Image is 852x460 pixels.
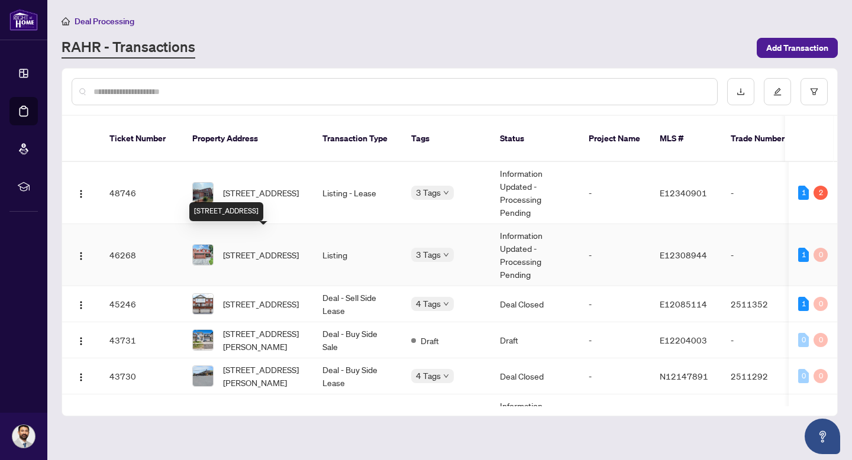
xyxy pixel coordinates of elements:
[814,186,828,200] div: 2
[100,162,183,224] td: 48746
[579,358,650,394] td: -
[76,300,86,310] img: Logo
[193,183,213,203] img: thumbnail-img
[416,248,441,261] span: 3 Tags
[313,358,402,394] td: Deal - Buy Side Lease
[798,297,809,311] div: 1
[660,187,707,198] span: E12340901
[766,38,828,57] span: Add Transaction
[805,419,840,454] button: Open asap
[721,358,804,394] td: 2511292
[660,335,707,345] span: E12204003
[721,286,804,322] td: 2511352
[660,299,707,309] span: E12085114
[223,363,304,389] span: [STREET_ADDRESS][PERSON_NAME]
[490,224,579,286] td: Information Updated - Processing Pending
[721,224,804,286] td: -
[313,224,402,286] td: Listing
[183,116,313,162] th: Property Address
[100,322,183,358] td: 43731
[72,183,91,202] button: Logo
[193,330,213,350] img: thumbnail-img
[100,286,183,322] td: 45246
[814,369,828,383] div: 0
[490,116,579,162] th: Status
[416,369,441,383] span: 4 Tags
[62,17,70,25] span: home
[100,224,183,286] td: 46268
[443,190,449,196] span: down
[727,78,754,105] button: download
[579,394,650,456] td: -
[223,248,299,261] span: [STREET_ADDRESS]
[579,286,650,322] td: -
[721,116,804,162] th: Trade Number
[100,358,183,394] td: 43730
[801,78,828,105] button: filter
[189,202,263,221] div: [STREET_ADDRESS]
[798,186,809,200] div: 1
[402,116,490,162] th: Tags
[223,297,299,310] span: [STREET_ADDRESS]
[193,294,213,314] img: thumbnail-img
[193,245,213,265] img: thumbnail-img
[313,322,402,358] td: Deal - Buy Side Sale
[721,394,804,456] td: 2509860
[76,336,86,346] img: Logo
[76,189,86,199] img: Logo
[100,394,183,456] td: 40332
[773,88,782,96] span: edit
[313,394,402,456] td: Deal - Buy Side Lease
[757,38,838,58] button: Add Transaction
[223,186,299,199] span: [STREET_ADDRESS]
[721,162,804,224] td: -
[764,78,791,105] button: edit
[12,425,35,448] img: Profile Icon
[798,369,809,383] div: 0
[814,333,828,347] div: 0
[721,322,804,358] td: -
[490,162,579,224] td: Information Updated - Processing Pending
[223,327,304,353] span: [STREET_ADDRESS][PERSON_NAME]
[76,251,86,261] img: Logo
[810,88,818,96] span: filter
[443,301,449,307] span: down
[490,286,579,322] td: Deal Closed
[737,88,745,96] span: download
[72,245,91,264] button: Logo
[72,331,91,349] button: Logo
[313,286,402,322] td: Deal - Sell Side Lease
[416,186,441,199] span: 3 Tags
[443,373,449,379] span: down
[100,116,183,162] th: Ticket Number
[72,294,91,313] button: Logo
[76,372,86,382] img: Logo
[62,37,195,59] a: RAHR - Transactions
[660,371,708,381] span: N12147891
[798,333,809,347] div: 0
[75,16,134,27] span: Deal Processing
[650,116,721,162] th: MLS #
[9,9,38,31] img: logo
[313,162,402,224] td: Listing - Lease
[798,248,809,262] div: 1
[814,248,828,262] div: 0
[416,297,441,310] span: 4 Tags
[579,224,650,286] td: -
[579,322,650,358] td: -
[579,116,650,162] th: Project Name
[313,116,402,162] th: Transaction Type
[193,366,213,386] img: thumbnail-img
[421,334,439,347] span: Draft
[490,358,579,394] td: Deal Closed
[660,250,707,260] span: E12308944
[490,394,579,456] td: Information Updated - Processing Pending
[814,297,828,311] div: 0
[490,322,579,358] td: Draft
[579,162,650,224] td: -
[443,252,449,258] span: down
[72,367,91,386] button: Logo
